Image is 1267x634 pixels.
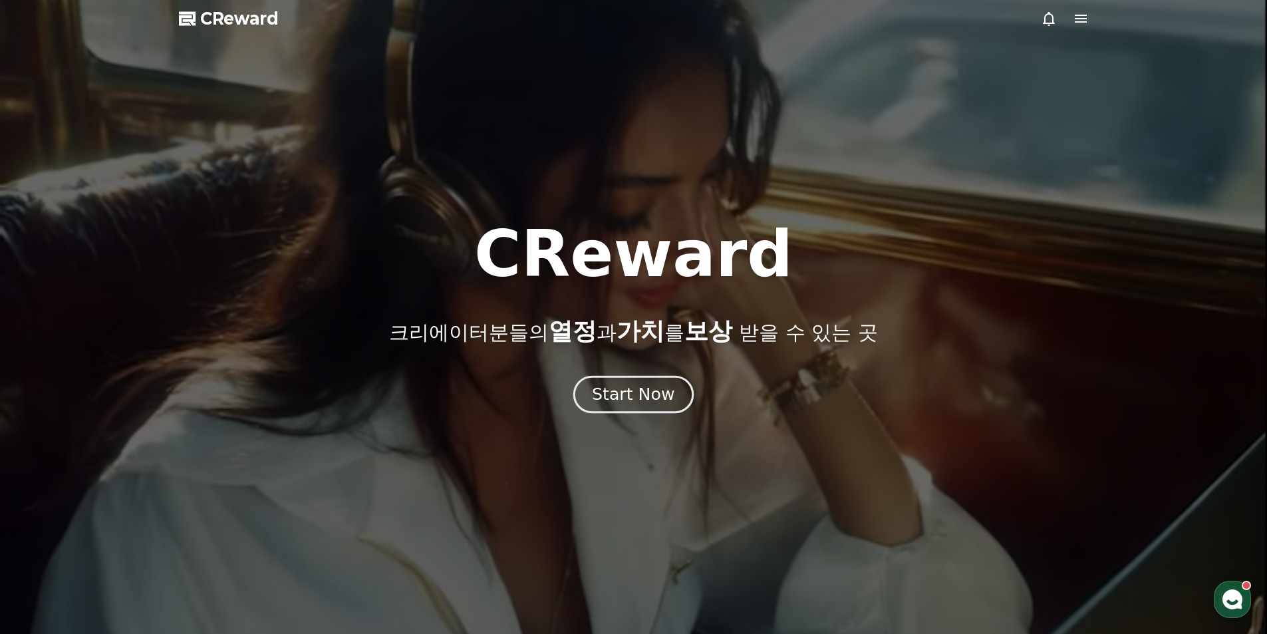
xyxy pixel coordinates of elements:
[684,317,732,345] span: 보상
[573,375,694,413] button: Start Now
[172,422,255,455] a: 설정
[206,442,221,452] span: 설정
[592,383,674,406] div: Start Now
[88,422,172,455] a: 대화
[122,442,138,453] span: 대화
[4,422,88,455] a: 홈
[549,317,597,345] span: 열정
[474,222,793,286] h1: CReward
[179,8,279,29] a: CReward
[617,317,664,345] span: 가치
[576,390,691,402] a: Start Now
[42,442,50,452] span: 홈
[200,8,279,29] span: CReward
[389,318,877,345] p: 크리에이터분들의 과 를 받을 수 있는 곳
